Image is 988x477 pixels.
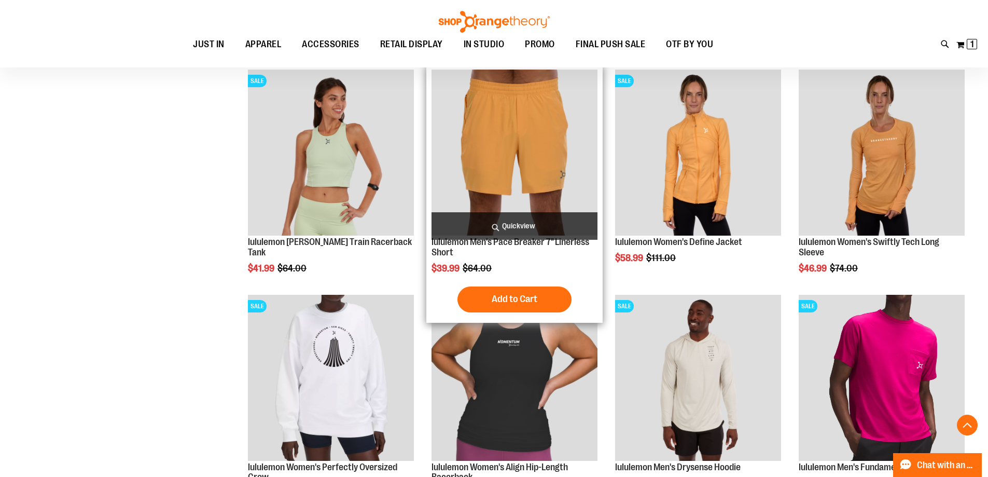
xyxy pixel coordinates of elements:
img: Product image for lululemon Women's Perfectly Oversized Crew [248,295,414,461]
a: lululemon Men's Fundamental Tee [799,462,926,472]
img: Product image for lululemon Define Jacket [615,70,781,236]
div: product [794,64,970,299]
span: $39.99 [432,263,461,274]
img: Product image for lululemon Women's Align Hip-Length Racerback [432,295,597,461]
img: OTF lululemon Mens The Fundamental T Wild Berry [799,295,965,461]
span: $46.99 [799,263,828,274]
div: product [243,64,419,299]
span: SALE [248,75,267,87]
img: Product image for lululemon Pace Breaker Short 7in Linerless [432,70,597,236]
button: Chat with an Expert [893,453,982,477]
a: lululemon Women's Swiftly Tech Long Sleeve [799,237,939,257]
a: lululemon [PERSON_NAME] Train Racerback Tank [248,237,412,257]
span: JUST IN [193,33,225,56]
span: ACCESSORIES [302,33,359,56]
span: FINAL PUSH SALE [576,33,646,56]
span: $111.00 [646,253,677,263]
span: SALE [615,300,634,312]
span: IN STUDIO [464,33,505,56]
span: RETAIL DISPLAY [380,33,443,56]
span: PROMO [525,33,555,56]
a: Product image for lululemon Define JacketSALE [615,70,781,237]
a: Product image for lululemon Pace Breaker Short 7in Linerless [432,70,597,237]
img: Shop Orangetheory [437,11,551,33]
span: SALE [615,75,634,87]
a: Product image for lululemon Wunder Train Racerback TankSALE [248,70,414,237]
span: SALE [799,300,817,312]
button: Back To Top [957,415,978,435]
span: OTF BY YOU [666,33,713,56]
span: APPAREL [245,33,282,56]
button: Add to Cart [457,287,572,312]
span: Chat with an Expert [917,460,976,470]
span: $64.00 [463,263,493,274]
img: Product image for lululemon Mens Drysense Hoodie Bone [615,295,781,461]
a: OTF lululemon Mens The Fundamental T Wild BerrySALE [799,295,965,462]
span: SALE [248,300,267,312]
span: $74.00 [830,263,859,274]
img: Product image for lululemon Wunder Train Racerback Tank [248,70,414,236]
a: lululemon Men's Pace Breaker 7" Linerless Short [432,237,589,257]
a: Product image for lululemon Women's Align Hip-Length RacerbackSALE [432,295,597,462]
span: 1 [970,39,974,49]
img: Product image for lululemon Swiftly Tech Long Sleeve [799,70,965,236]
span: Add to Cart [492,293,537,305]
span: $58.99 [615,253,645,263]
a: Product image for lululemon Swiftly Tech Long Sleeve [799,70,965,237]
a: lululemon Men's Drysense Hoodie [615,462,741,472]
a: lululemon Women's Define Jacket [615,237,742,247]
a: Product image for lululemon Mens Drysense Hoodie BoneSALE [615,295,781,462]
a: Product image for lululemon Women's Perfectly Oversized CrewSALE [248,295,414,462]
span: $41.99 [248,263,276,274]
div: product [610,64,786,290]
span: $64.00 [277,263,308,274]
a: Quickview [432,212,597,240]
div: product [426,64,603,322]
